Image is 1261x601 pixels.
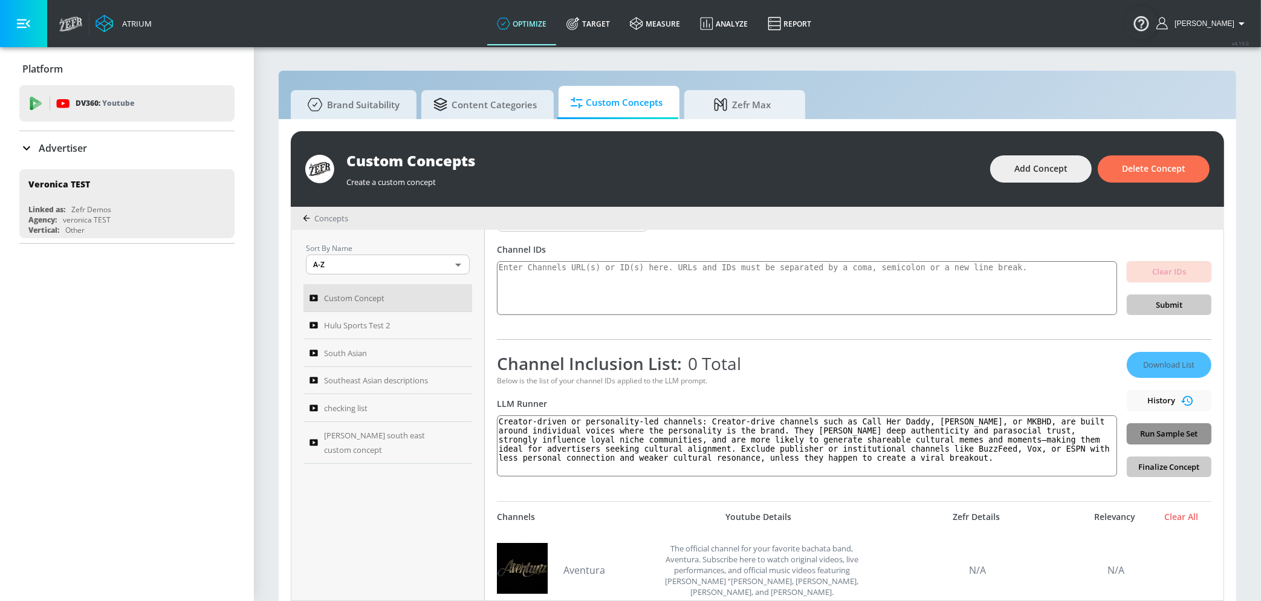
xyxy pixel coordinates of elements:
[497,415,1117,476] textarea: Creator-driven or personality-led channels: Creator-drive channels such as Call Her Daddy, [PERSO...
[497,512,535,522] div: Channels
[346,171,978,187] div: Create a custom concept
[1084,512,1145,522] div: Relevancy
[324,428,450,457] span: [PERSON_NAME] south east custom concept
[303,339,472,367] a: South Asian
[96,15,152,33] a: Atrium
[990,155,1092,183] button: Add Concept
[875,512,1078,522] div: Zefr Details
[324,318,390,333] span: Hulu Sports Test 2
[497,352,1117,375] div: Channel Inclusion List:
[28,215,57,225] div: Agency:
[102,97,134,109] p: Youtube
[303,367,472,395] a: Southeast Asian descriptions
[571,88,663,117] span: Custom Concepts
[1136,427,1202,441] span: Run Sample Set
[306,242,470,255] p: Sort By Name
[1124,6,1158,40] button: Open Resource Center
[117,18,152,29] div: Atrium
[497,375,1117,386] div: Below is the list of your channel IDs applied to the LLM prompt.
[65,225,85,235] div: Other
[1122,161,1185,177] span: Delete Concept
[303,90,400,119] span: Brand Suitability
[28,225,59,235] div: Vertical:
[303,422,472,464] a: [PERSON_NAME] south east custom concept
[19,169,235,238] div: Veronica TESTLinked as:Zefr DemosAgency:veronica TESTVertical:Other
[303,213,348,224] div: Concepts
[497,244,1211,255] div: Channel IDs
[1232,40,1249,47] span: v 4.19.0
[497,543,548,594] img: UCX_gHEqsNCpJl-DWf5EN2Ww
[71,204,111,215] div: Zefr Demos
[497,398,1117,409] div: LLM Runner
[758,2,822,45] a: Report
[1136,265,1202,279] span: Clear IDs
[620,2,690,45] a: measure
[303,394,472,422] a: checking list
[22,62,63,76] p: Platform
[1098,155,1210,183] button: Delete Concept
[28,178,90,190] div: Veronica TEST
[324,346,367,360] span: South Asian
[682,352,741,375] span: 0 Total
[76,97,134,110] p: DV360:
[324,401,368,415] span: checking list
[1170,19,1234,28] span: [PERSON_NAME]
[690,2,758,45] a: Analyze
[314,213,348,224] span: Concepts
[557,2,620,45] a: Target
[1156,16,1249,31] button: [PERSON_NAME]
[303,284,472,312] a: Custom Concept
[696,90,788,119] span: Zefr Max
[28,204,65,215] div: Linked as:
[1014,161,1068,177] span: Add Concept
[487,2,557,45] a: optimize
[324,291,384,305] span: Custom Concept
[19,85,235,122] div: DV360: Youtube
[306,255,470,275] div: A-Z
[1151,512,1211,522] div: Clear All
[324,373,428,388] span: Southeast Asian descriptions
[19,131,235,165] div: Advertiser
[648,512,869,522] div: Youtube Details
[39,141,87,155] p: Advertiser
[1127,423,1211,444] button: Run Sample Set
[563,564,648,577] a: Aventura
[1127,261,1211,282] button: Clear IDs
[19,52,235,86] div: Platform
[346,151,978,171] div: Custom Concepts
[433,90,537,119] span: Content Categories
[303,312,472,340] a: Hulu Sports Test 2
[63,215,111,225] div: veronica TEST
